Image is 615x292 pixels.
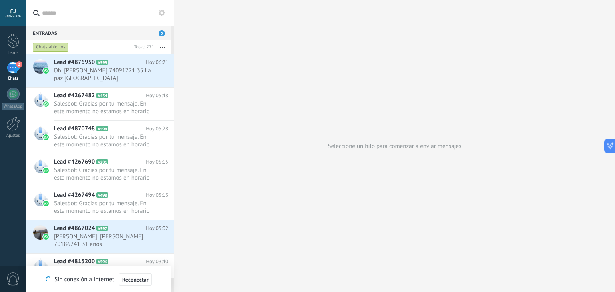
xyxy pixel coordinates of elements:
[154,40,171,54] button: Más
[26,154,174,187] a: Lead #4267690 A281 Hoy 05:15 Salesbot: Gracias por tu mensaje. En este momento no estamos en hora...
[54,58,95,66] span: Lead #4876950
[2,76,25,81] div: Chats
[43,134,49,140] img: waba.svg
[159,30,165,36] span: 2
[54,92,95,100] span: Lead #4267482
[16,61,22,68] span: 2
[146,158,168,166] span: Hoy 05:15
[54,133,153,148] span: Salesbot: Gracias por tu mensaje. En este momento no estamos en horario laboral, pero nos contact...
[46,273,151,286] div: Sin conexión a Internet
[43,68,49,74] img: waba.svg
[26,54,174,87] a: Lead #4876950 A599 Hoy 06:21 Dh: [PERSON_NAME] 74091721 35 La paz [GEOGRAPHIC_DATA]
[54,200,153,215] span: Salesbot: Gracias por tu mensaje. En este momento no estamos en horario laboral, pero nos contact...
[96,60,108,65] span: A599
[54,100,153,115] span: Salesbot: Gracias por tu mensaje. En este momento no estamos en horario laboral, pero nos contact...
[54,158,95,166] span: Lead #4267690
[54,191,95,199] span: Lead #4267494
[146,58,168,66] span: Hoy 06:21
[54,258,95,266] span: Lead #4815200
[146,224,168,232] span: Hoy 05:02
[43,201,49,206] img: waba.svg
[43,101,49,107] img: waba.svg
[96,93,108,98] span: A454
[96,159,108,164] span: A281
[43,168,49,173] img: waba.svg
[26,26,171,40] div: Entradas
[146,92,168,100] span: Hoy 05:48
[131,43,154,51] div: Total: 271
[96,126,108,131] span: A598
[33,42,68,52] div: Chats abiertos
[146,258,168,266] span: Hoy 03:40
[96,192,108,198] span: A498
[122,277,149,282] span: Reconectar
[54,166,153,182] span: Salesbot: Gracias por tu mensaje. En este momento no estamos en horario laboral, pero nos contact...
[54,125,95,133] span: Lead #4870748
[26,187,174,220] a: Lead #4267494 A498 Hoy 05:13 Salesbot: Gracias por tu mensaje. En este momento no estamos en hora...
[54,224,95,232] span: Lead #4867024
[146,125,168,133] span: Hoy 05:28
[2,133,25,138] div: Ajustes
[26,220,174,253] a: Lead #4867024 A597 Hoy 05:02 [PERSON_NAME]: [PERSON_NAME] 70186741 31 años [GEOGRAPHIC_DATA] - [G...
[26,88,174,120] a: Lead #4267482 A454 Hoy 05:48 Salesbot: Gracias por tu mensaje. En este momento no estamos en hora...
[54,67,153,82] span: Dh: [PERSON_NAME] 74091721 35 La paz [GEOGRAPHIC_DATA]
[54,233,153,248] span: [PERSON_NAME]: [PERSON_NAME] 70186741 31 años [GEOGRAPHIC_DATA] - [GEOGRAPHIC_DATA]
[43,234,49,240] img: waba.svg
[119,273,152,286] button: Reconectar
[96,259,108,264] span: A596
[54,266,153,281] span: Salesbot: Gracias por tu mensaje. En este momento no estamos en horario laboral, pero nos contact...
[2,50,25,56] div: Leads
[26,254,174,286] a: Lead #4815200 A596 Hoy 03:40 Salesbot: Gracias por tu mensaje. En este momento no estamos en hora...
[146,191,168,199] span: Hoy 05:13
[96,226,108,231] span: A597
[26,121,174,154] a: Lead #4870748 A598 Hoy 05:28 Salesbot: Gracias por tu mensaje. En este momento no estamos en hora...
[2,103,24,110] div: WhatsApp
